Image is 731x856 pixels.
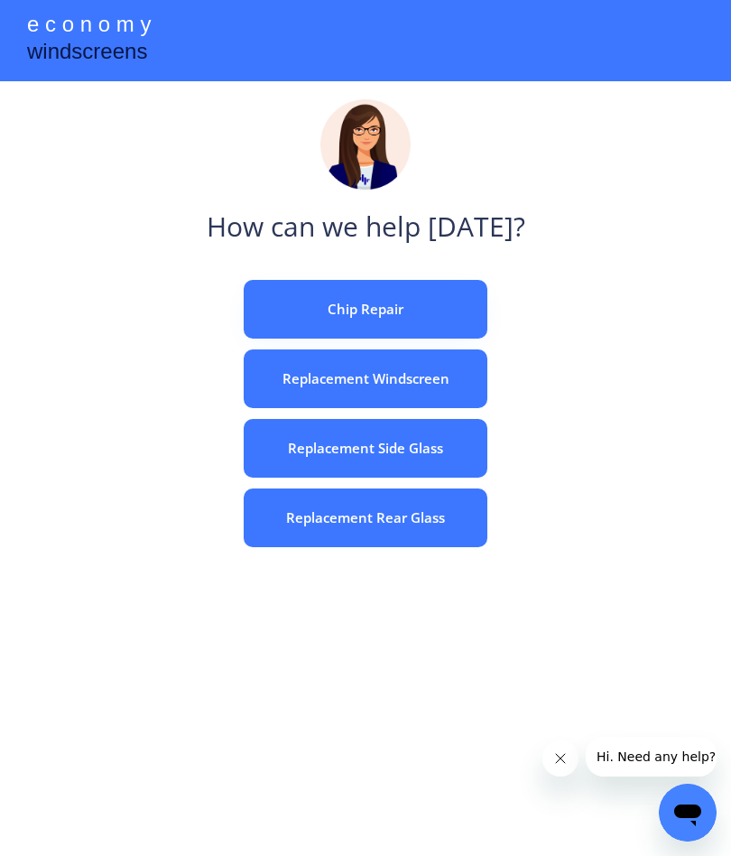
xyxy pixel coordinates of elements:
[27,36,147,71] div: windscreens
[542,740,578,777] iframe: Close message
[244,349,487,408] button: Replacement Windscreen
[244,419,487,478] button: Replacement Side Glass
[27,9,151,43] div: e c o n o m y
[320,99,411,190] img: madeline.png
[244,280,487,339] button: Chip Repair
[659,784,717,842] iframe: Button to launch messaging window
[207,208,525,248] div: How can we help [DATE]?
[244,488,487,547] button: Replacement Rear Glass
[586,737,717,777] iframe: Message from company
